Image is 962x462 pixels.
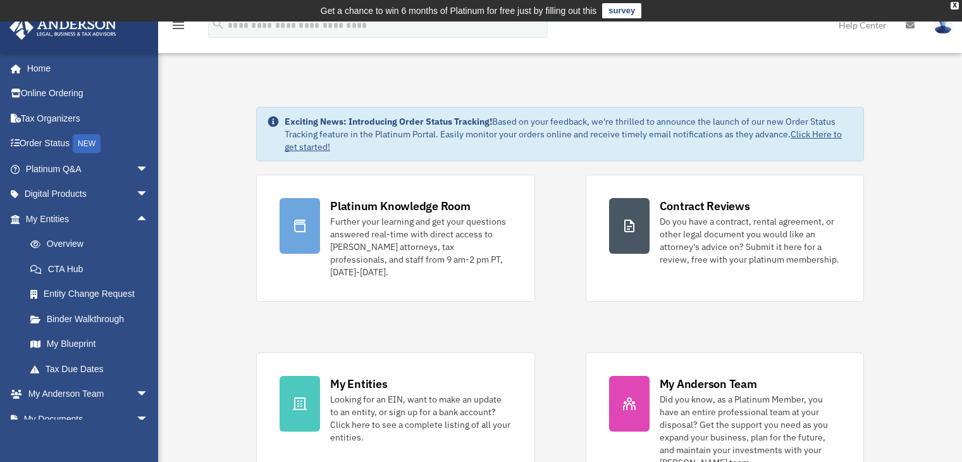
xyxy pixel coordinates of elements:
[18,356,168,382] a: Tax Due Dates
[9,106,168,131] a: Tax Organizers
[330,215,511,278] div: Further your learning and get your questions answered real-time with direct access to [PERSON_NAM...
[9,131,168,157] a: Order StatusNEW
[285,128,842,153] a: Click Here to get started!
[18,306,168,332] a: Binder Walkthrough
[18,282,168,307] a: Entity Change Request
[321,3,597,18] div: Get a chance to win 6 months of Platinum for free just by filling out this
[934,16,953,34] img: User Pic
[9,406,168,432] a: My Documentsarrow_drop_down
[18,332,168,357] a: My Blueprint
[9,206,168,232] a: My Entitiesarrow_drop_up
[256,175,534,302] a: Platinum Knowledge Room Further your learning and get your questions answered real-time with dire...
[171,22,186,33] a: menu
[6,15,120,40] img: Anderson Advisors Platinum Portal
[9,56,161,81] a: Home
[9,156,168,182] a: Platinum Q&Aarrow_drop_down
[330,393,511,444] div: Looking for an EIN, want to make an update to an entity, or sign up for a bank account? Click her...
[602,3,641,18] a: survey
[285,116,492,127] strong: Exciting News: Introducing Order Status Tracking!
[136,382,161,408] span: arrow_drop_down
[9,81,168,106] a: Online Ordering
[660,215,841,266] div: Do you have a contract, rental agreement, or other legal document you would like an attorney's ad...
[136,406,161,432] span: arrow_drop_down
[9,182,168,207] a: Digital Productsarrow_drop_down
[586,175,864,302] a: Contract Reviews Do you have a contract, rental agreement, or other legal document you would like...
[18,232,168,257] a: Overview
[136,206,161,232] span: arrow_drop_up
[73,134,101,153] div: NEW
[136,182,161,208] span: arrow_drop_down
[330,198,471,214] div: Platinum Knowledge Room
[285,115,853,153] div: Based on your feedback, we're thrilled to announce the launch of our new Order Status Tracking fe...
[330,376,387,392] div: My Entities
[660,198,750,214] div: Contract Reviews
[18,256,168,282] a: CTA Hub
[660,376,757,392] div: My Anderson Team
[171,18,186,33] i: menu
[951,2,959,9] div: close
[211,17,225,31] i: search
[9,382,168,407] a: My Anderson Teamarrow_drop_down
[136,156,161,182] span: arrow_drop_down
